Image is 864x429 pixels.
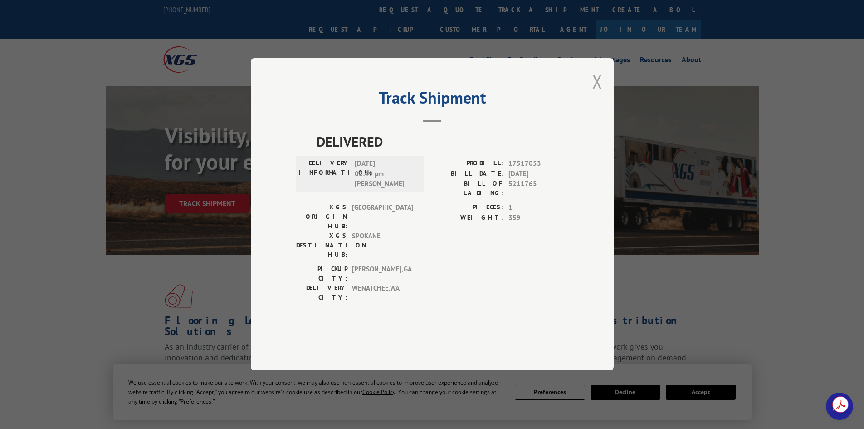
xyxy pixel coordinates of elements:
[352,232,413,260] span: SPOKANE
[432,169,504,179] label: BILL DATE:
[352,203,413,232] span: [GEOGRAPHIC_DATA]
[352,284,413,303] span: WENATCHEE , WA
[296,203,347,232] label: XGS ORIGIN HUB:
[432,213,504,223] label: WEIGHT:
[432,159,504,169] label: PROBILL:
[296,265,347,284] label: PICKUP CITY:
[432,179,504,198] label: BILL OF LADING:
[352,265,413,284] span: [PERSON_NAME] , GA
[508,203,568,213] span: 1
[299,159,350,190] label: DELIVERY INFORMATION:
[508,169,568,179] span: [DATE]
[826,393,853,420] div: Open chat
[432,203,504,213] label: PIECES:
[317,132,568,152] span: DELIVERED
[508,213,568,223] span: 359
[508,159,568,169] span: 17517053
[296,232,347,260] label: XGS DESTINATION HUB:
[296,284,347,303] label: DELIVERY CITY:
[355,159,416,190] span: [DATE] 02:49 pm [PERSON_NAME]
[508,179,568,198] span: 5211765
[592,69,602,94] button: Close modal
[296,91,568,108] h2: Track Shipment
